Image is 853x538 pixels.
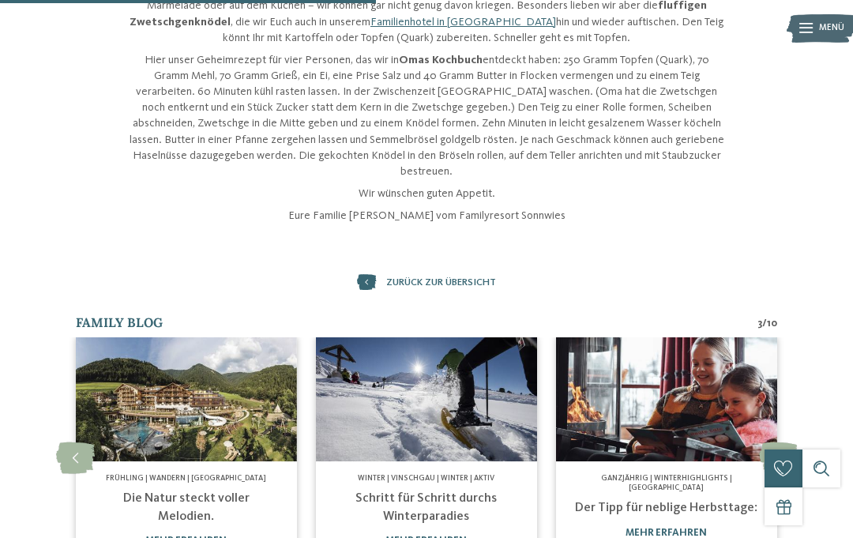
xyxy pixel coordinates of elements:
[357,274,496,290] a: zurück zur Übersicht
[399,55,483,66] strong: Omas Kochbuch
[626,528,707,538] a: mehr erfahren
[762,317,767,331] span: /
[355,492,497,522] a: Schritt für Schritt durchs Winterparadies
[370,17,556,28] a: Familienhotel in [GEOGRAPHIC_DATA]
[575,502,757,514] a: Der Tipp für neblige Herbsttage:
[126,208,727,224] p: Eure Familie [PERSON_NAME] vom Familyresort Sonnwies
[76,337,297,461] img: Unser Rezept für Zwetschgenknödel
[76,314,163,330] span: Family Blog
[106,475,266,482] span: Frühling | Wandern | [GEOGRAPHIC_DATA]
[767,317,777,331] span: 10
[601,475,732,491] span: Ganzjährig | Winterhighlights | [GEOGRAPHIC_DATA]
[316,337,537,461] img: Unser Rezept für Zwetschgenknödel
[556,337,777,461] img: Unser Rezept für Zwetschgenknödel
[386,277,496,288] span: zurück zur Übersicht
[358,475,494,482] span: Winter | Vinschgau | Winter | Aktiv
[126,186,727,201] p: Wir wünschen guten Appetit.
[123,492,250,522] a: Die Natur steckt voller Melodien.
[126,52,727,179] p: Hier unser Geheimrezept für vier Personen, das wir in entdeckt haben: 250 Gramm Topfen (Quark), 7...
[757,317,762,331] span: 3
